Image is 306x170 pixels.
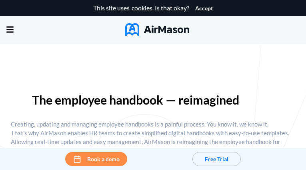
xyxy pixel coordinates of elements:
[132,4,152,12] a: cookies
[11,120,295,155] p: Creating, updating and managing employee handbooks is a painful process. You know it, we know it....
[192,152,241,166] button: Free Trial
[65,152,127,166] button: Book a demo
[125,23,189,36] img: AirMason Logo
[32,93,274,107] p: The employee handbook — reimagined
[195,5,213,12] button: Accept cookies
